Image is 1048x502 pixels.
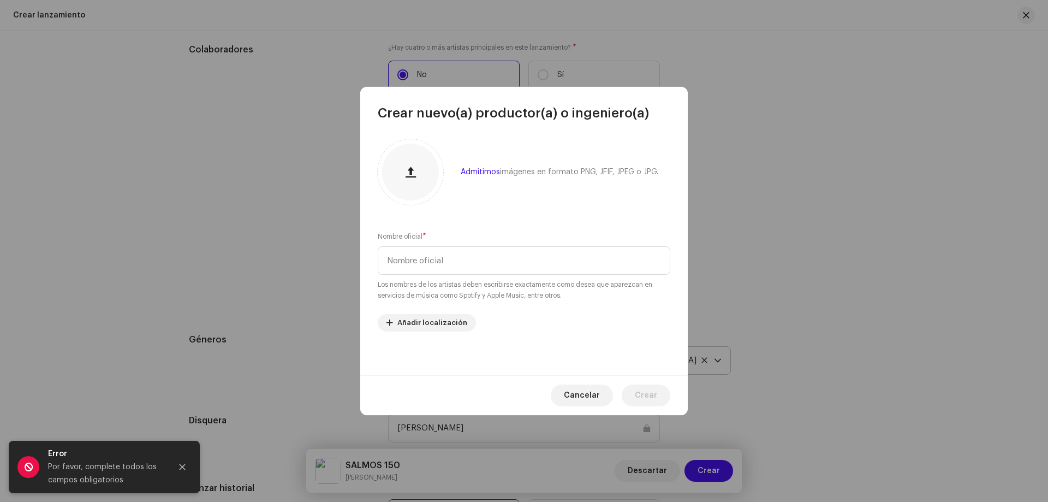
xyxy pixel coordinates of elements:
[461,168,658,176] div: Admitimos
[564,385,600,406] span: Cancelar
[378,246,670,275] input: Nombre oficial
[378,279,670,301] small: Los nombres de los artistas deben escribirse exactamente como desea que aparezcan en servicios de...
[378,231,422,242] small: Nombre oficial
[171,456,193,478] button: Close
[622,385,670,406] button: Crear
[48,460,163,487] div: Por favor, complete todos los campos obligatorios
[635,385,657,406] span: Crear
[378,104,649,122] span: Crear nuevo(a) productor(a) o ingeniero(a)
[500,168,658,176] span: imágenes en formato PNG, JFIF, JPEG o JPG.
[397,312,467,334] span: Añadir localización
[551,385,613,406] button: Cancelar
[48,447,163,460] div: Error
[378,314,476,332] button: Añadir localización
